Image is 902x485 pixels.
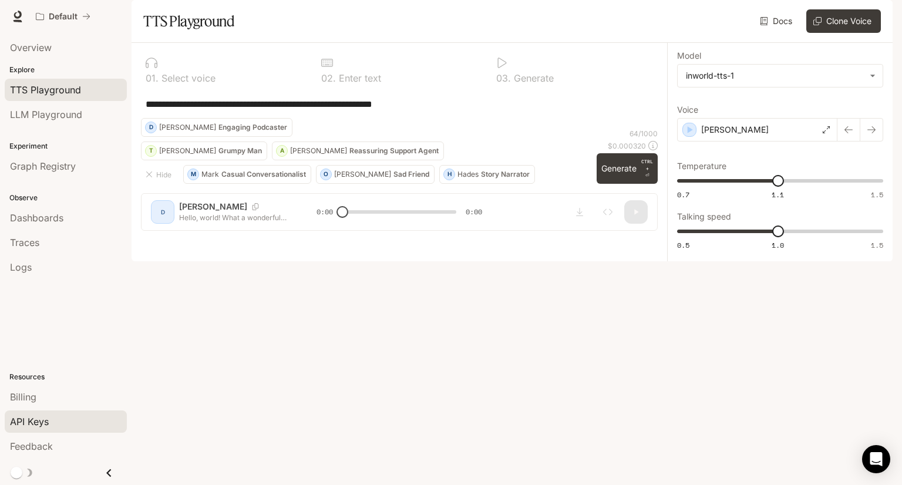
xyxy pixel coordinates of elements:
div: H [444,165,455,184]
p: Voice [677,106,698,114]
button: All workspaces [31,5,96,28]
button: Clone Voice [806,9,881,33]
p: ⏎ [641,158,653,179]
p: Enter text [336,73,381,83]
span: 0.5 [677,240,689,250]
span: 1.1 [772,190,784,200]
div: A [277,142,287,160]
p: 0 3 . [496,73,511,83]
p: Grumpy Man [218,147,262,154]
p: Talking speed [677,213,731,221]
a: Docs [758,9,797,33]
span: 1.0 [772,240,784,250]
div: inworld-tts-1 [686,70,864,82]
h1: TTS Playground [143,9,234,33]
p: 0 1 . [146,73,159,83]
p: Generate [511,73,554,83]
p: $ 0.000320 [608,141,646,151]
p: Default [49,12,78,22]
p: [PERSON_NAME] [290,147,347,154]
p: Sad Friend [393,171,429,178]
div: T [146,142,156,160]
div: M [188,165,198,184]
div: O [321,165,331,184]
span: 1.5 [871,240,883,250]
span: 1.5 [871,190,883,200]
p: Casual Conversationalist [221,171,306,178]
p: Engaging Podcaster [218,124,287,131]
p: [PERSON_NAME] [701,124,769,136]
button: Hide [141,165,179,184]
div: inworld-tts-1 [678,65,883,87]
p: Story Narrator [481,171,530,178]
button: O[PERSON_NAME]Sad Friend [316,165,435,184]
p: Mark [201,171,219,178]
p: CTRL + [641,158,653,172]
p: Select voice [159,73,216,83]
p: [PERSON_NAME] [159,147,216,154]
p: Hades [457,171,479,178]
p: 0 2 . [321,73,336,83]
div: Open Intercom Messenger [862,445,890,473]
button: HHadesStory Narrator [439,165,535,184]
button: T[PERSON_NAME]Grumpy Man [141,142,267,160]
button: D[PERSON_NAME]Engaging Podcaster [141,118,292,137]
button: A[PERSON_NAME]Reassuring Support Agent [272,142,444,160]
button: GenerateCTRL +⏎ [597,153,658,184]
div: D [146,118,156,137]
p: [PERSON_NAME] [334,171,391,178]
button: MMarkCasual Conversationalist [183,165,311,184]
p: Temperature [677,162,726,170]
p: 64 / 1000 [630,129,658,139]
p: Model [677,52,701,60]
p: Reassuring Support Agent [349,147,439,154]
span: 0.7 [677,190,689,200]
p: [PERSON_NAME] [159,124,216,131]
